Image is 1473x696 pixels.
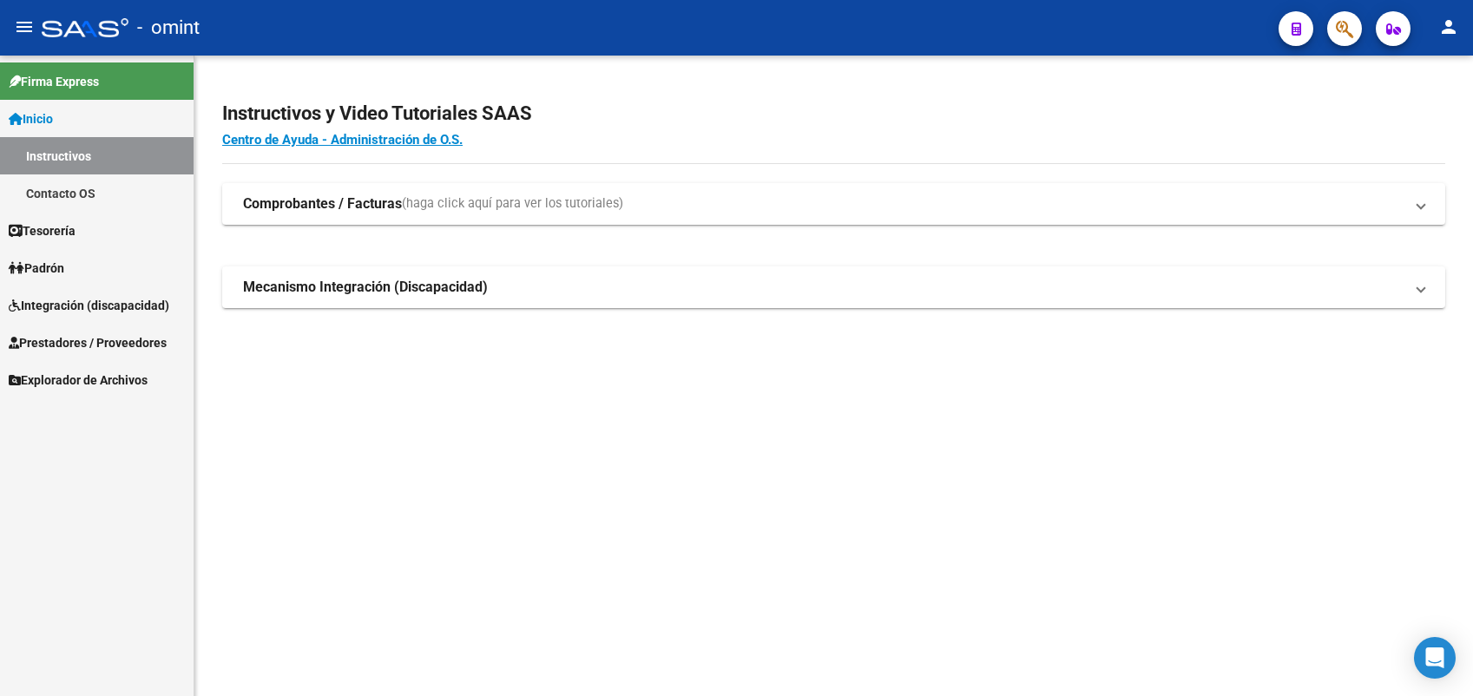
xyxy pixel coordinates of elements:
[9,259,64,278] span: Padrón
[14,16,35,37] mat-icon: menu
[9,296,169,315] span: Integración (discapacidad)
[1414,637,1456,679] div: Open Intercom Messenger
[9,221,76,240] span: Tesorería
[137,9,200,47] span: - omint
[243,278,488,297] strong: Mecanismo Integración (Discapacidad)
[222,132,463,148] a: Centro de Ayuda - Administración de O.S.
[9,72,99,91] span: Firma Express
[222,183,1445,225] mat-expansion-panel-header: Comprobantes / Facturas(haga click aquí para ver los tutoriales)
[222,266,1445,308] mat-expansion-panel-header: Mecanismo Integración (Discapacidad)
[9,109,53,128] span: Inicio
[402,194,623,213] span: (haga click aquí para ver los tutoriales)
[222,97,1445,130] h2: Instructivos y Video Tutoriales SAAS
[243,194,402,213] strong: Comprobantes / Facturas
[1438,16,1459,37] mat-icon: person
[9,371,148,390] span: Explorador de Archivos
[9,333,167,352] span: Prestadores / Proveedores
